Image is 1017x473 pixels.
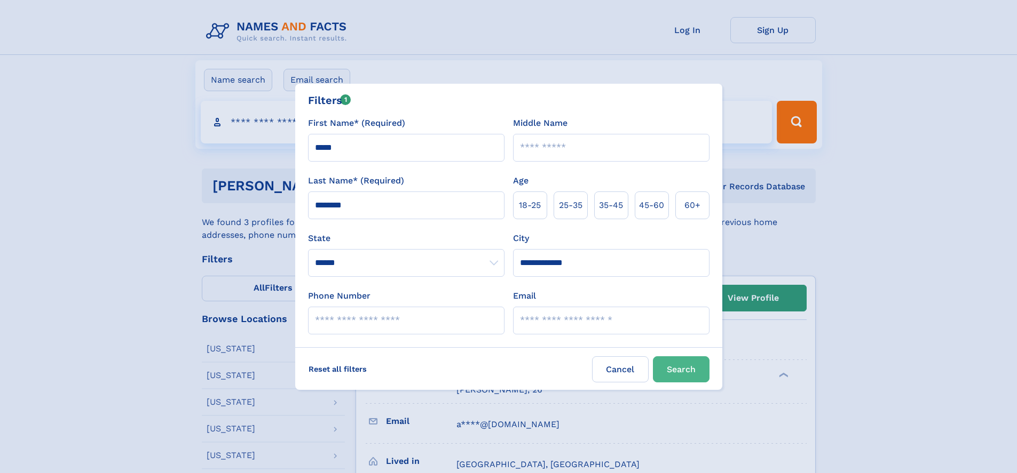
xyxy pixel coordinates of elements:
[513,290,536,302] label: Email
[302,356,374,382] label: Reset all filters
[599,199,623,212] span: 35‑45
[559,199,582,212] span: 25‑35
[684,199,700,212] span: 60+
[519,199,541,212] span: 18‑25
[308,117,405,130] label: First Name* (Required)
[513,232,529,245] label: City
[308,92,351,108] div: Filters
[653,356,709,382] button: Search
[513,174,529,187] label: Age
[308,174,404,187] label: Last Name* (Required)
[308,232,504,245] label: State
[592,356,649,382] label: Cancel
[513,117,567,130] label: Middle Name
[639,199,664,212] span: 45‑60
[308,290,370,302] label: Phone Number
